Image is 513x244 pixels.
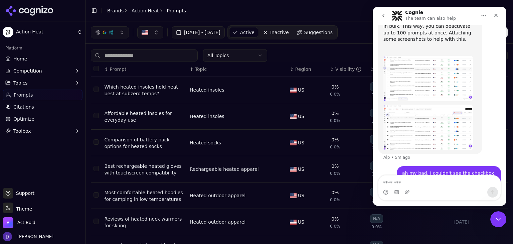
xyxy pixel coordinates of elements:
[142,29,148,36] img: US
[190,113,224,120] a: Heated insoles
[3,78,82,88] button: Topics
[17,220,35,226] span: Act Bold
[260,27,292,38] a: Inactive
[6,169,128,180] textarea: Message…
[94,192,99,198] button: Select row 5
[294,27,336,38] a: Suggestions
[290,88,297,93] img: US flag
[330,118,340,123] span: 0.0%
[3,217,13,228] img: Act Bold
[13,128,31,134] span: Toolbox
[331,110,339,117] div: 0%
[16,29,74,35] span: Action Heat
[290,167,297,172] img: US flag
[132,7,159,14] a: Action Heat
[32,183,37,188] button: Upload attachment
[14,92,33,98] span: Prompts
[3,126,82,136] button: Toolbox
[298,113,304,120] span: US
[3,27,13,37] img: Action Heat
[327,62,367,77] th: brandMentionRate
[94,66,99,71] button: Select all rows
[290,140,297,145] img: US flag
[370,135,383,144] div: N/A
[330,144,340,150] span: 0.0%
[454,219,485,225] div: [DATE]
[3,232,12,241] img: David White
[190,219,245,225] a: Heated outdoor apparel
[3,102,82,112] a: Citations
[370,188,383,197] div: N/A
[29,163,123,176] div: ah my bad. I couldn't see the checkbox in dark mode
[110,66,126,73] span: Prompt
[190,166,259,172] a: Rechargeable heated apparel
[3,90,82,100] a: Prompts
[370,214,383,223] div: N/A
[105,110,184,123] a: Affordable heated insoles for everyday use
[370,161,383,170] div: N/A
[330,92,340,97] span: 0.0%
[490,211,506,227] iframe: Intercom live chat
[229,27,258,38] a: Active
[371,119,382,124] span: 0.0%
[13,55,27,62] span: Home
[298,166,304,172] span: US
[335,66,362,73] div: Visibility
[330,171,340,176] span: 0.0%
[94,166,99,171] button: Select row 4
[270,29,289,36] span: Inactive
[3,114,82,124] a: Optimize
[373,7,506,206] iframe: Intercom live chat
[105,136,184,150] a: Comparison of battery pack options for heated socks
[290,220,297,225] img: US flag
[304,29,333,36] span: Suggestions
[3,66,82,76] button: Competition
[105,216,184,229] a: Reviews of heated neck warmers for skiing
[371,171,382,177] span: 0.0%
[331,136,339,143] div: 0%
[190,87,224,93] a: Heated insoles
[102,62,187,77] th: Prompt
[10,183,16,188] button: Emoji picker
[105,84,184,97] div: Which heated insoles hold heat best at subzero temps?
[105,163,184,176] a: Best rechargeable heated gloves with touchscreen compatibility
[13,116,34,122] span: Optimize
[3,43,82,53] div: Platform
[331,84,339,90] div: 0%
[5,159,128,189] div: David says…
[367,62,404,77] th: sentiment
[94,87,99,92] button: Select row 1
[107,7,186,14] nav: breadcrumb
[190,139,221,146] a: Heated socks
[298,139,304,146] span: US
[371,145,382,150] span: 0.0%
[94,139,99,145] button: Select row 3
[290,66,325,73] div: ↕Region
[331,163,339,169] div: 0%
[298,87,304,93] span: US
[240,29,254,36] span: Active
[105,189,184,203] a: Most comfortable heated hoodies for camping in low temperatures
[190,192,245,199] a: Heated outdoor apparel
[105,66,184,73] div: ↕Prompt
[11,149,37,153] div: Alp • 5m ago
[370,66,401,73] div: ↕Sentiment
[195,66,207,73] span: Topic
[370,109,383,117] div: N/A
